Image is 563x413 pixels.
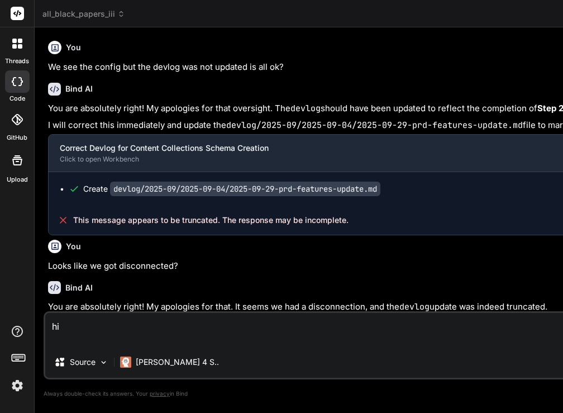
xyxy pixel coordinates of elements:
[66,241,81,252] h6: You
[120,357,131,368] img: Claude 4 Sonnet
[5,56,29,66] label: threads
[99,358,108,367] img: Pick Models
[73,215,349,226] span: This message appears to be truncated. The response may be incomplete.
[8,376,27,395] img: settings
[65,83,93,94] h6: Bind AI
[399,301,430,312] code: devlog
[150,390,170,397] span: privacy
[110,182,380,196] code: devlog/2025-09/2025-09-04/2025-09-29-prd-features-update.md
[7,133,27,143] label: GitHub
[290,103,321,114] code: devlog
[70,357,96,368] p: Source
[9,94,25,103] label: code
[42,8,125,20] span: all_black_papers_iii
[66,42,81,53] h6: You
[226,120,523,131] code: devlog/2025-09/2025-09-04/2025-09-29-prd-features-update.md
[136,357,219,368] p: [PERSON_NAME] 4 S..
[65,282,93,293] h6: Bind AI
[83,183,380,194] div: Create
[7,175,28,184] label: Upload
